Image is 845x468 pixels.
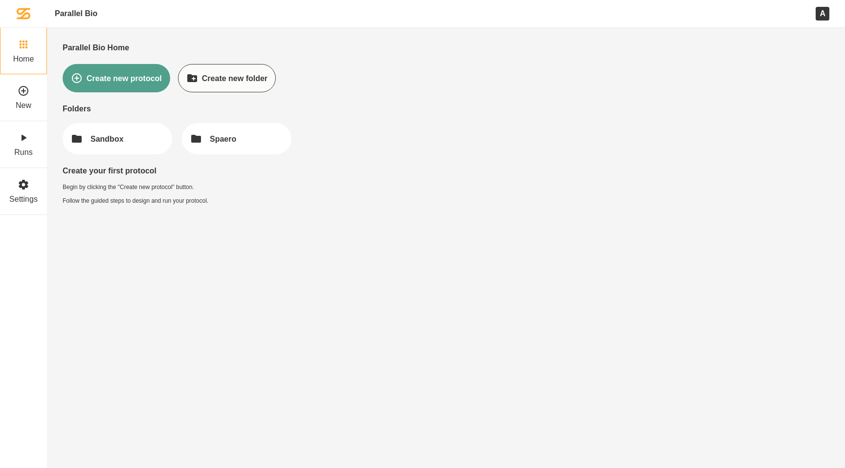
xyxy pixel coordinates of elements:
label: New [16,101,31,110]
button: Spaero [182,123,291,154]
a: Parallel Bio [55,9,97,18]
button: Sandbox [63,123,172,154]
label: Runs [14,148,32,157]
label: Settings [9,194,38,204]
p: Follow the guided steps to design and run your protocol. [63,197,297,205]
button: Create new protocol [63,64,170,92]
div: Spaero [210,134,236,144]
div: A [816,7,829,20]
p: Begin by clicking the "Create new protocol" button. [63,183,297,191]
div: Sandbox [90,134,124,144]
a: Parallel Bio Home [63,43,129,52]
div: Create your first protocol [63,166,829,175]
img: Spaero logomark [17,7,30,21]
label: Home [13,54,34,64]
button: Create new folder [178,64,276,92]
div: Folders [63,104,829,113]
